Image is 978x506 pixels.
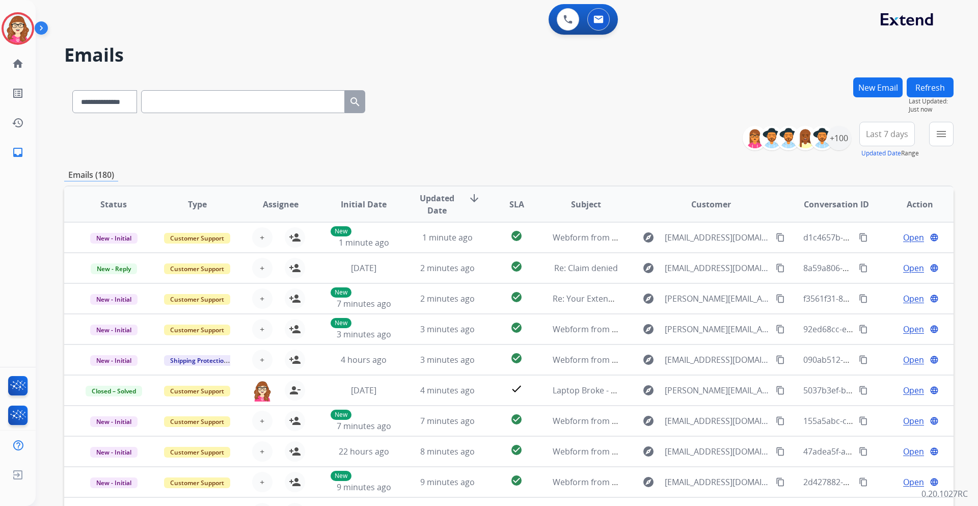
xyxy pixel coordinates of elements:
mat-icon: explore [642,445,655,458]
span: d1c4657b-b33a-48e2-9347-a82699b82b40 [803,232,962,243]
mat-icon: explore [642,476,655,488]
span: New - Initial [90,294,138,305]
span: Customer Support [164,263,230,274]
span: Open [903,445,924,458]
mat-icon: content_copy [776,355,785,364]
span: 3 minutes ago [420,354,475,365]
button: Updated Date [861,149,901,157]
span: f3561f31-8bfd-4579-a437-f67a60a37e06 [803,293,953,304]
span: 4 hours ago [341,354,387,365]
button: + [252,441,273,462]
span: 3 minutes ago [420,324,475,335]
span: Last 7 days [866,132,908,136]
span: + [260,323,264,335]
span: [PERSON_NAME][EMAIL_ADDRESS][DOMAIN_NAME] [665,292,770,305]
mat-icon: person_add [289,292,301,305]
mat-icon: content_copy [859,233,868,242]
span: + [260,354,264,366]
span: + [260,415,264,427]
span: Just now [909,105,954,114]
mat-icon: person_remove [289,384,301,396]
mat-icon: home [12,58,24,70]
span: [EMAIL_ADDRESS][DOMAIN_NAME] [665,415,770,427]
mat-icon: history [12,117,24,129]
mat-icon: content_copy [859,294,868,303]
span: + [260,262,264,274]
mat-icon: content_copy [776,233,785,242]
span: New - Initial [90,355,138,366]
span: 9 minutes ago [337,482,391,493]
span: New - Initial [90,325,138,335]
span: New - Initial [90,477,138,488]
mat-icon: language [930,447,939,456]
p: New [331,471,351,481]
img: avatar [4,14,32,43]
span: Laptop Broke - For Training Purposes Only (N. Hasan2) [553,385,762,396]
span: Open [903,476,924,488]
span: + [260,231,264,244]
span: Shipping Protection [164,355,234,366]
div: +100 [827,126,851,150]
mat-icon: language [930,233,939,242]
span: [DATE] [351,262,376,274]
mat-icon: list_alt [12,87,24,99]
mat-icon: search [349,96,361,108]
p: Emails (180) [64,169,118,181]
span: Customer Support [164,294,230,305]
span: 5037b3ef-b6ed-479f-b87b-03b1a7ed8212 [803,385,960,396]
span: New - Initial [90,233,138,244]
span: [EMAIL_ADDRESS][DOMAIN_NAME] [665,476,770,488]
mat-icon: explore [642,384,655,396]
button: Refresh [907,77,954,97]
span: + [260,445,264,458]
mat-icon: content_copy [776,386,785,395]
mat-icon: person_add [289,231,301,244]
mat-icon: explore [642,262,655,274]
mat-icon: check_circle [510,444,523,456]
span: Open [903,231,924,244]
mat-icon: person_add [289,262,301,274]
mat-icon: check_circle [510,352,523,364]
mat-icon: check_circle [510,291,523,303]
span: [EMAIL_ADDRESS][DOMAIN_NAME] [665,445,770,458]
button: + [252,472,273,492]
span: + [260,292,264,305]
p: New [331,287,351,298]
span: [EMAIL_ADDRESS][DOMAIN_NAME] [665,354,770,366]
span: Customer Support [164,477,230,488]
span: [PERSON_NAME][EMAIL_ADDRESS][PERSON_NAME][DOMAIN_NAME] [665,384,770,396]
mat-icon: person_add [289,415,301,427]
img: agent-avatar [252,380,273,402]
mat-icon: check_circle [510,260,523,273]
span: Open [903,262,924,274]
span: Webform from [PERSON_NAME][EMAIL_ADDRESS][DOMAIN_NAME] on [DATE] [553,324,847,335]
button: New Email [853,77,903,97]
mat-icon: person_add [289,354,301,366]
mat-icon: language [930,477,939,487]
p: New [331,226,351,236]
mat-icon: content_copy [859,477,868,487]
mat-icon: explore [642,354,655,366]
mat-icon: content_copy [776,263,785,273]
mat-icon: language [930,263,939,273]
span: 2d427882-8e22-4502-b100-cf5f93e568fa [803,476,955,488]
mat-icon: explore [642,323,655,335]
span: [PERSON_NAME][EMAIL_ADDRESS][DOMAIN_NAME] [665,323,770,335]
mat-icon: language [930,355,939,364]
mat-icon: content_copy [859,325,868,334]
mat-icon: person_add [289,445,301,458]
mat-icon: check_circle [510,230,523,242]
span: New - Initial [90,416,138,427]
mat-icon: check_circle [510,322,523,334]
button: + [252,319,273,339]
span: Updated Date [414,192,460,217]
span: [DATE] [351,385,376,396]
span: Customer Support [164,233,230,244]
span: Webform from [EMAIL_ADDRESS][DOMAIN_NAME] on [DATE] [553,446,783,457]
span: 92ed68cc-ee86-499c-a942-f653a656fe94 [803,324,955,335]
h2: Emails [64,45,954,65]
span: Type [188,198,207,210]
mat-icon: language [930,386,939,395]
span: Webform from [EMAIL_ADDRESS][DOMAIN_NAME] on [DATE] [553,476,783,488]
button: + [252,411,273,431]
